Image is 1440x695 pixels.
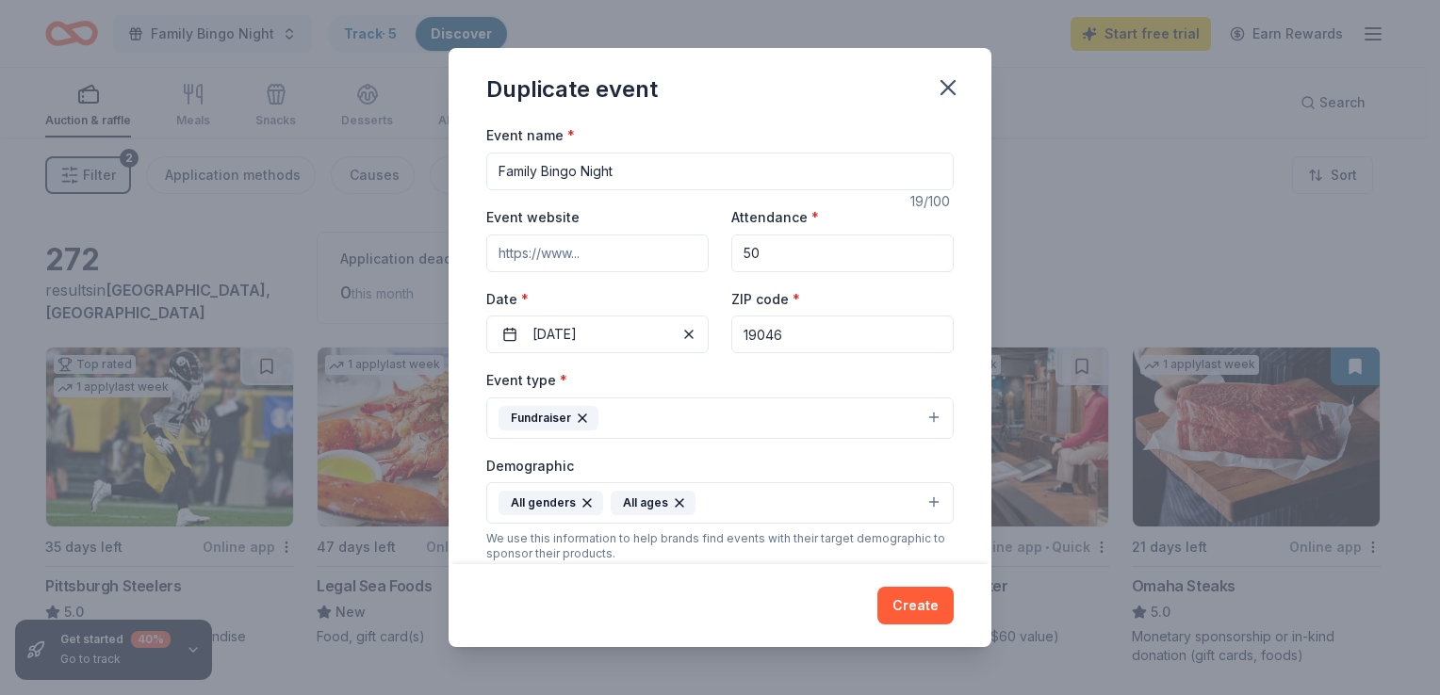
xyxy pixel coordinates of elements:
label: ZIP code [731,290,800,309]
div: We use this information to help brands find events with their target demographic to sponsor their... [486,531,954,561]
button: Fundraiser [486,397,954,439]
div: Duplicate event [486,74,658,105]
button: [DATE] [486,315,709,353]
div: Fundraiser [499,406,598,430]
label: Event type [486,371,567,390]
input: 20 [731,234,954,272]
input: Spring Fundraiser [486,153,954,190]
label: Demographic [486,457,574,476]
label: Event name [486,126,575,145]
label: Date [486,290,709,309]
button: Create [877,587,954,624]
label: Attendance [731,208,819,227]
div: All genders [499,491,603,515]
label: Event website [486,208,580,227]
div: 19 /100 [910,190,954,213]
input: https://www... [486,234,709,272]
button: All gendersAll ages [486,482,954,524]
input: 12345 (U.S. only) [731,315,954,353]
div: All ages [611,491,695,515]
